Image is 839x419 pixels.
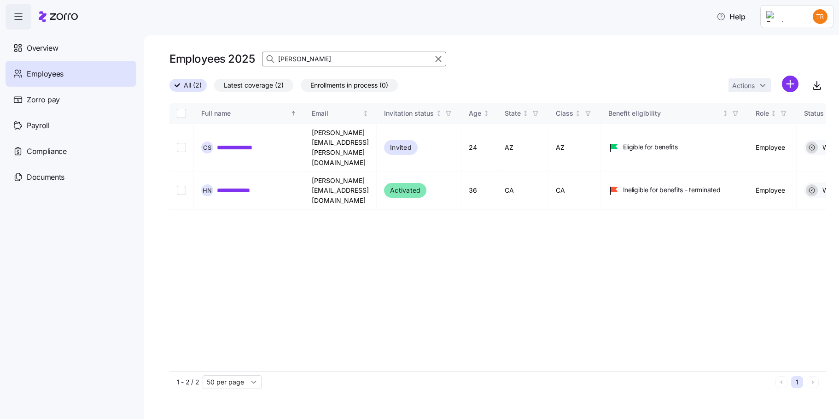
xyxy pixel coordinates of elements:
img: 9f08772f748d173b6a631cba1b0c6066 [813,9,827,24]
svg: add icon [782,76,798,92]
div: Not sorted [483,110,489,117]
td: 24 [461,124,497,172]
td: AZ [497,124,548,172]
th: AgeNot sorted [461,103,497,124]
img: Employer logo [766,11,799,22]
span: All (2) [184,79,202,91]
div: Full name [201,108,289,118]
th: Benefit eligibilityNot sorted [601,103,748,124]
span: Latest coverage (2) [224,79,284,91]
span: Actions [732,83,755,89]
button: Previous page [775,376,787,388]
button: Help [709,7,753,26]
th: ClassNot sorted [548,103,601,124]
span: Invited [390,142,412,153]
h1: Employees 2025 [169,52,255,66]
button: Next page [807,376,819,388]
div: Email [312,108,361,118]
span: Payroll [27,120,50,131]
a: Payroll [6,112,136,138]
span: Zorro pay [27,94,60,106]
span: C S [203,145,211,151]
th: Full nameSorted ascending [194,103,304,124]
span: Enrollments in process (0) [310,79,388,91]
td: [PERSON_NAME][EMAIL_ADDRESS][DOMAIN_NAME] [304,172,377,210]
span: Ineligible for benefits - terminated [623,185,721,195]
td: 36 [461,172,497,210]
div: State [505,108,521,118]
div: Not sorted [436,110,442,117]
a: Overview [6,35,136,61]
div: Not sorted [522,110,529,117]
td: Employee [748,172,797,210]
div: Sorted ascending [290,110,297,117]
input: Select all records [177,109,186,118]
span: Activated [390,185,420,196]
div: Not sorted [722,110,728,117]
td: [PERSON_NAME][EMAIL_ADDRESS][PERSON_NAME][DOMAIN_NAME] [304,124,377,172]
button: Actions [728,78,771,92]
div: Not sorted [575,110,581,117]
input: Select record 1 [177,143,186,152]
div: Invitation status [384,108,434,118]
div: Not sorted [362,110,369,117]
input: Search Employees [262,52,446,66]
a: Employees [6,61,136,87]
th: EmailNot sorted [304,103,377,124]
div: Benefit eligibility [608,108,721,118]
th: RoleNot sorted [748,103,797,124]
span: H N [203,188,212,194]
th: StateNot sorted [497,103,548,124]
td: CA [497,172,548,210]
div: Class [556,108,573,118]
div: Age [469,108,481,118]
div: Role [756,108,769,118]
th: Invitation statusNot sorted [377,103,461,124]
td: Employee [748,124,797,172]
span: Overview [27,42,58,54]
a: Documents [6,164,136,190]
a: Compliance [6,138,136,164]
a: Zorro pay [6,87,136,112]
span: Documents [27,171,64,183]
td: AZ [548,124,601,172]
span: Compliance [27,146,67,157]
span: 1 - 2 / 2 [177,378,199,387]
td: CA [548,172,601,210]
button: 1 [791,376,803,388]
span: Help [717,11,746,22]
span: Employees [27,68,64,80]
div: Not sorted [770,110,777,117]
input: Select record 2 [177,186,186,195]
span: Eligible for benefits [623,142,678,152]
